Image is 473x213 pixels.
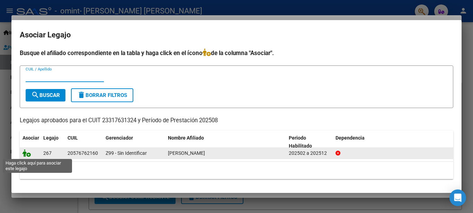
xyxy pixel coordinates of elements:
span: Borrar Filtros [77,92,127,98]
div: Open Intercom Messenger [449,189,466,206]
span: Buscar [31,92,60,98]
datatable-header-cell: Legajo [41,131,65,153]
div: 1 registros [20,162,453,179]
span: Nombre Afiliado [168,135,204,141]
datatable-header-cell: CUIL [65,131,103,153]
div: 20576762160 [68,149,98,157]
span: 267 [43,150,52,156]
button: Borrar Filtros [71,88,133,102]
span: Legajo [43,135,59,141]
datatable-header-cell: Dependencia [333,131,454,153]
h4: Busque el afiliado correspondiente en la tabla y haga click en el ícono de la columna "Asociar". [20,48,453,57]
datatable-header-cell: Asociar [20,131,41,153]
span: LATELLA VITO [168,150,205,156]
span: Z99 - Sin Identificar [106,150,147,156]
datatable-header-cell: Periodo Habilitado [286,131,333,153]
mat-icon: delete [77,91,86,99]
span: Asociar [23,135,39,141]
mat-icon: search [31,91,39,99]
span: CUIL [68,135,78,141]
span: Periodo Habilitado [289,135,312,149]
datatable-header-cell: Gerenciador [103,131,165,153]
datatable-header-cell: Nombre Afiliado [165,131,286,153]
span: Dependencia [336,135,365,141]
h2: Asociar Legajo [20,28,453,42]
span: Gerenciador [106,135,133,141]
button: Buscar [26,89,65,101]
div: 202502 a 202512 [289,149,330,157]
p: Legajos aprobados para el CUIT 23317631324 y Período de Prestación 202508 [20,116,453,125]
